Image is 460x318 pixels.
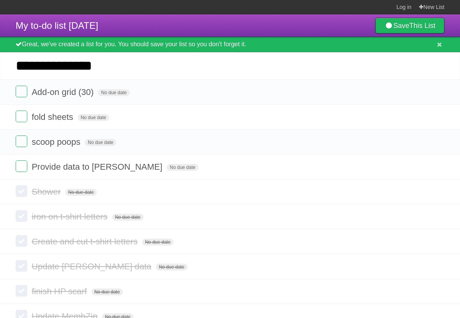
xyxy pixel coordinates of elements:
span: Update [PERSON_NAME] data [32,262,153,271]
span: iron on t-shirt letters [32,212,109,221]
span: No due date [98,89,130,96]
label: Done [16,86,27,97]
span: Add-on grid (30) [32,87,96,97]
span: fold sheets [32,112,75,122]
label: Done [16,135,27,147]
a: SaveThis List [375,18,444,33]
span: finish HP scarf [32,286,89,296]
span: No due date [156,264,187,271]
label: Done [16,210,27,222]
span: scoop poops [32,137,82,147]
label: Done [16,235,27,247]
span: No due date [65,189,97,196]
span: No due date [85,139,116,146]
span: No due date [112,214,144,221]
label: Done [16,260,27,272]
span: Provide data to [PERSON_NAME] [32,162,164,172]
span: No due date [78,114,109,121]
span: Create and cut t-shirt letters [32,237,139,246]
label: Done [16,285,27,297]
span: Shower [32,187,63,197]
label: Done [16,160,27,172]
span: No due date [91,288,123,295]
span: No due date [142,239,174,246]
label: Done [16,111,27,122]
label: Done [16,185,27,197]
span: My to-do list [DATE] [16,20,98,31]
b: This List [409,22,435,30]
span: No due date [167,164,198,171]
